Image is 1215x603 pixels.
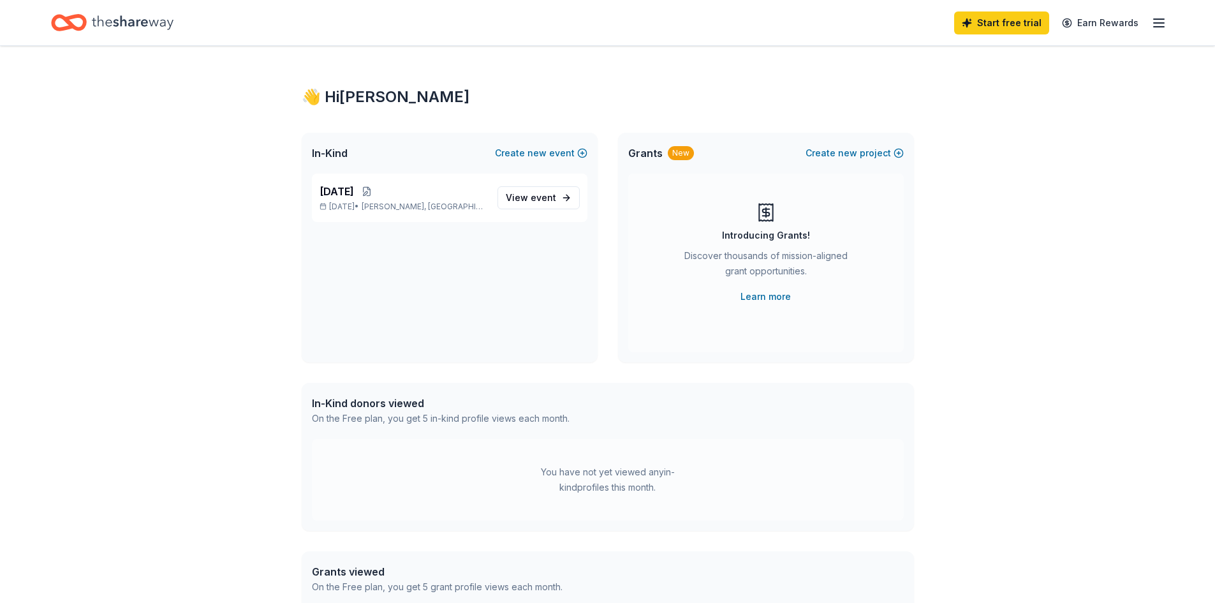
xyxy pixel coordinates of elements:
div: Discover thousands of mission-aligned grant opportunities. [679,248,853,284]
a: Learn more [740,289,791,304]
span: View [506,190,556,205]
div: On the Free plan, you get 5 grant profile views each month. [312,579,563,595]
span: [DATE] [320,184,354,199]
span: [PERSON_NAME], [GEOGRAPHIC_DATA] [362,202,487,212]
a: View event [497,186,580,209]
button: Createnewproject [806,145,904,161]
a: Home [51,8,173,38]
div: In-Kind donors viewed [312,396,570,411]
span: Grants [628,145,663,161]
a: Earn Rewards [1054,11,1146,34]
a: Start free trial [954,11,1049,34]
p: [DATE] • [320,202,487,212]
span: event [531,192,556,203]
span: new [527,145,547,161]
div: 👋 Hi [PERSON_NAME] [302,87,914,107]
div: Introducing Grants! [722,228,810,243]
span: new [838,145,857,161]
div: Grants viewed [312,564,563,579]
div: You have not yet viewed any in-kind profiles this month. [528,465,688,495]
div: New [668,146,694,160]
div: On the Free plan, you get 5 in-kind profile views each month. [312,411,570,426]
span: In-Kind [312,145,348,161]
button: Createnewevent [495,145,587,161]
